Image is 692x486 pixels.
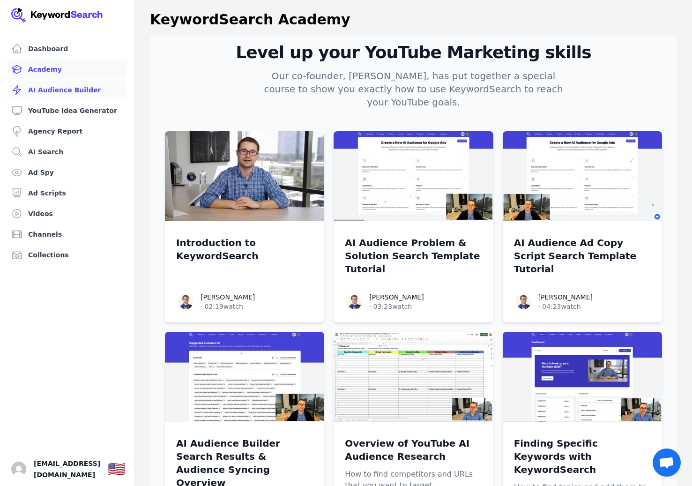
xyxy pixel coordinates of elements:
a: AI Audience Builder [7,81,127,99]
span: 03:23 watch [373,302,412,311]
a: Academy [7,60,127,79]
a: YouTube Idea Generator [7,101,127,120]
a: [PERSON_NAME] [369,293,424,301]
a: Ad Scripts [7,184,127,202]
p: Finding Specific Keywords with KeywordSearch [514,437,651,476]
h2: Level up your YouTube Marketing skills [165,43,662,62]
a: Channels [7,225,127,244]
button: 🇺🇸 [108,460,125,479]
span: · [369,302,371,311]
a: AI Audience Ad Copy Script Search Template Tutorial [514,236,651,276]
a: Agency Report [7,122,127,141]
button: Open user button [11,462,26,477]
a: AI Audience Problem & Solution Search Template Tutorial [345,236,482,276]
a: Introduction to KeywordSearch [176,236,313,262]
a: [PERSON_NAME] [538,293,593,301]
a: Collections [7,246,127,264]
p: Our co-founder, [PERSON_NAME], has put together a special course to show you exactly how to use K... [256,69,571,109]
span: 04:23 watch [542,302,580,311]
a: Videos [7,204,127,223]
h1: KeywordSearch Academy [150,11,350,28]
p: Overview of YouTube AI Audience Research [345,437,482,463]
img: Your Company [11,7,103,22]
a: AI Search [7,142,127,161]
span: 02:19 watch [204,302,243,311]
span: · [201,302,202,311]
div: 🇺🇸 [108,461,125,478]
div: Open chat [653,449,681,477]
a: Ad Spy [7,163,127,182]
a: [PERSON_NAME] [201,293,255,301]
span: [EMAIL_ADDRESS][DOMAIN_NAME] [34,458,100,480]
a: Dashboard [7,39,127,58]
span: · [538,302,540,311]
